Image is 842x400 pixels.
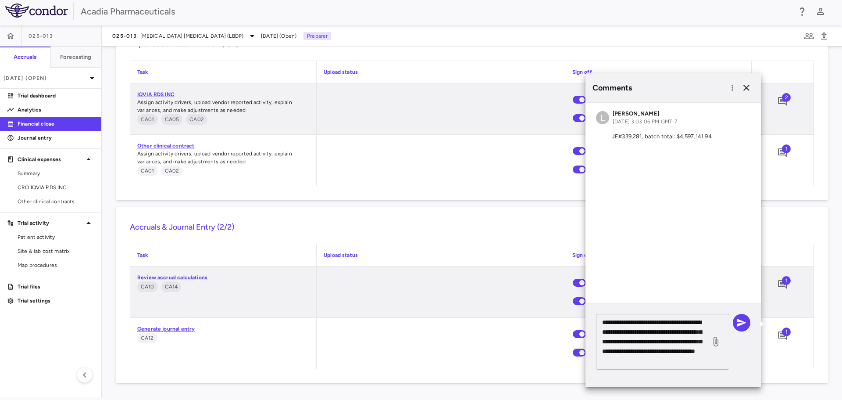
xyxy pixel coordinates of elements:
[261,32,296,40] span: [DATE] (Open)
[777,279,788,290] svg: Add comment
[303,32,331,40] p: Preparer
[782,93,791,102] span: 2
[137,91,175,97] a: IQVIA RDS INC
[4,74,87,82] p: [DATE] (Open)
[137,99,292,113] span: Assign activity drivers, upload vendor reported activity, explain variances, and make adjustments...
[137,251,309,259] p: Task
[18,219,83,227] p: Trial activity
[137,68,309,76] p: Task
[5,4,68,18] img: logo-full-BYUhSk78.svg
[137,166,158,176] span: As new or amended R&D (clinical trial and other R&D) contracts are executed, the Accounting Manag...
[137,333,157,343] span: Journal entries are prepared by the Accounting Manager for Clinical Trial Accruals, and reviewed ...
[161,281,182,292] span: On a quarterly basis, a meeting is held between ClinOps, FP&A and Accounting, to ensure informati...
[18,134,94,142] p: Journal entry
[140,32,243,40] span: [MEDICAL_DATA] [MEDICAL_DATA] (LBDP)
[137,274,207,281] a: Review accrual calculations
[572,68,744,76] p: Sign off
[18,155,83,163] p: Clinical expenses
[18,169,94,177] span: Summary
[18,120,94,128] p: Financial close
[782,328,791,336] span: 1
[137,281,158,292] span: Monthly, the Purchase Order reports and Invoice Registers are ran from Coupa to facilitate the Cl...
[592,82,726,94] h6: Comments
[777,148,788,158] svg: Add comment
[18,261,94,269] span: Map procedures
[137,143,194,149] a: Other clinical contract
[137,326,195,332] a: Generate journal entry
[18,106,94,114] p: Analytics
[137,151,292,165] span: Assign activity drivers, upload vendor reported activity, explain variances, and make adjustments...
[161,115,183,123] span: CA05
[18,247,94,255] span: Site & lab cost matrix
[137,115,158,123] span: CA01
[782,276,791,285] span: 1
[137,114,158,125] span: As new or amended R&D (clinical trial and other R&D) contracts are executed, the Accounting Manag...
[81,5,791,18] div: Acadia Pharmaceuticals
[137,334,157,342] span: CA12
[596,111,609,124] div: L
[161,114,183,125] span: Quarterly, the Company reconciles our CRO Direct Labor expenses to the CRO’s estimate. As materia...
[137,283,158,291] span: CA10
[324,251,557,259] p: Upload status
[18,184,94,191] span: CRO IQVIA RDS INC
[775,328,790,343] button: Add comment
[777,96,788,107] svg: Add comment
[572,251,744,259] p: Sign off
[18,233,94,241] span: Patient activity
[186,115,207,123] span: CA02
[775,145,790,160] button: Add comment
[186,114,207,125] span: Monthly, the Accounting Manager, or designee, updates the Clinical Trial Workbooks based on infor...
[324,68,557,76] p: Upload status
[613,119,677,125] span: [DATE] 3:03:06 PM GMT-7
[112,32,137,40] span: 025-013
[60,53,92,61] h6: Forecasting
[18,297,94,305] p: Trial settings
[130,221,814,233] h6: Accruals & Journal Entry (2/2)
[161,283,182,291] span: CA14
[161,167,183,175] span: CA02
[18,283,94,291] p: Trial files
[596,133,750,141] p: JE#339,281, batch total: $4,597,141.94
[161,166,183,176] span: Monthly, the Accounting Manager, or designee, updates the Clinical Trial Workbooks based on infor...
[14,53,36,61] h6: Accruals
[137,167,158,175] span: CA01
[18,198,94,205] span: Other clinical contracts
[775,277,790,292] button: Add comment
[777,331,788,341] svg: Add comment
[782,144,791,153] span: 1
[775,94,790,109] button: Add comment
[29,32,53,40] span: 025-013
[18,92,94,100] p: Trial dashboard
[613,110,677,118] h6: [PERSON_NAME]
